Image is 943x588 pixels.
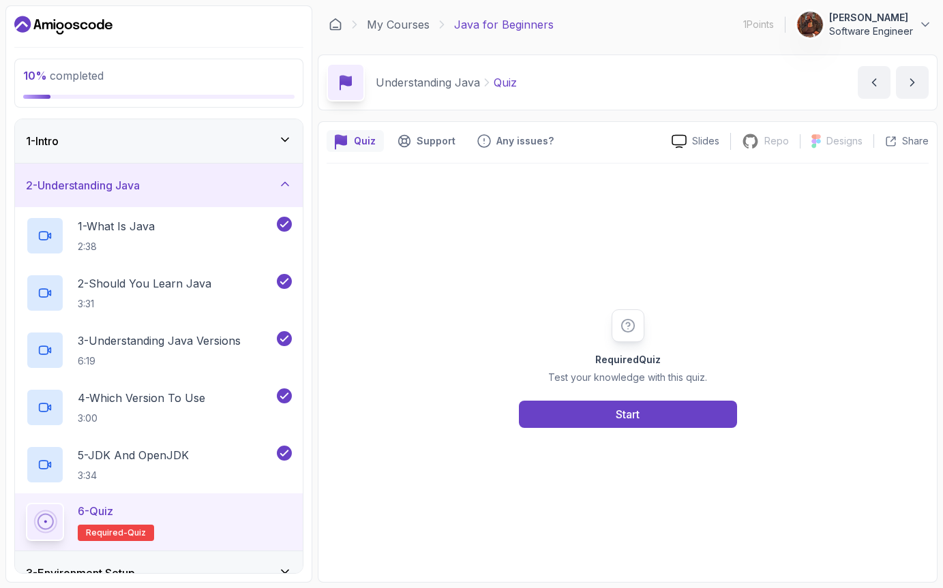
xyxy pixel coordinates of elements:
p: Designs [826,134,863,148]
span: Required- [86,527,128,538]
button: 2-Should You Learn Java3:31 [26,274,292,312]
button: next content [896,66,929,99]
button: Start [519,401,737,428]
button: previous content [858,66,890,99]
p: Quiz [354,134,376,148]
img: user profile image [797,12,823,37]
button: 6-QuizRequired-quiz [26,503,292,541]
p: [PERSON_NAME] [829,11,913,25]
button: Feedback button [469,130,562,152]
div: Start [616,406,640,422]
button: 1-Intro [15,119,303,163]
span: completed [23,69,104,82]
p: 1 Points [743,18,774,31]
p: 2 - Should You Learn Java [78,275,211,292]
p: Understanding Java [376,74,480,91]
h3: 2 - Understanding Java [26,177,140,194]
button: 3-Understanding Java Versions6:19 [26,331,292,369]
span: 10 % [23,69,47,82]
span: quiz [128,527,146,538]
p: 6:19 [78,354,241,368]
p: Software Engineer [829,25,913,38]
button: user profile image[PERSON_NAME]Software Engineer [796,11,932,38]
button: Share [873,134,929,148]
p: 3 - Understanding Java Versions [78,332,241,349]
p: Share [902,134,929,148]
button: 1-What Is Java2:38 [26,217,292,255]
p: 5 - JDK And OpenJDK [78,447,189,463]
button: Support button [389,130,464,152]
p: 3:00 [78,412,205,425]
p: Quiz [494,74,517,91]
p: 2:38 [78,240,155,253]
a: My Courses [367,16,430,33]
button: 2-Understanding Java [15,164,303,207]
p: Java for Beginners [454,16,554,33]
p: Test your knowledge with this quiz. [548,371,707,384]
p: 4 - Which Version To Use [78,390,205,406]
p: Support [417,134,455,148]
p: 3:31 [78,297,211,311]
p: 6 - Quiz [78,503,113,519]
p: 1 - What Is Java [78,218,155,234]
a: Slides [661,134,730,149]
h3: 1 - Intro [26,133,59,149]
p: Repo [764,134,789,148]
p: 3:34 [78,469,189,482]
a: Dashboard [14,14,113,36]
a: Dashboard [329,18,342,31]
h3: 3 - Environment Setup [26,565,135,581]
button: 5-JDK And OpenJDK3:34 [26,446,292,484]
h2: Quiz [548,353,707,367]
button: quiz button [327,130,384,152]
p: Any issues? [496,134,554,148]
button: 4-Which Version To Use3:00 [26,388,292,427]
span: Required [595,354,639,365]
p: Slides [692,134,719,148]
